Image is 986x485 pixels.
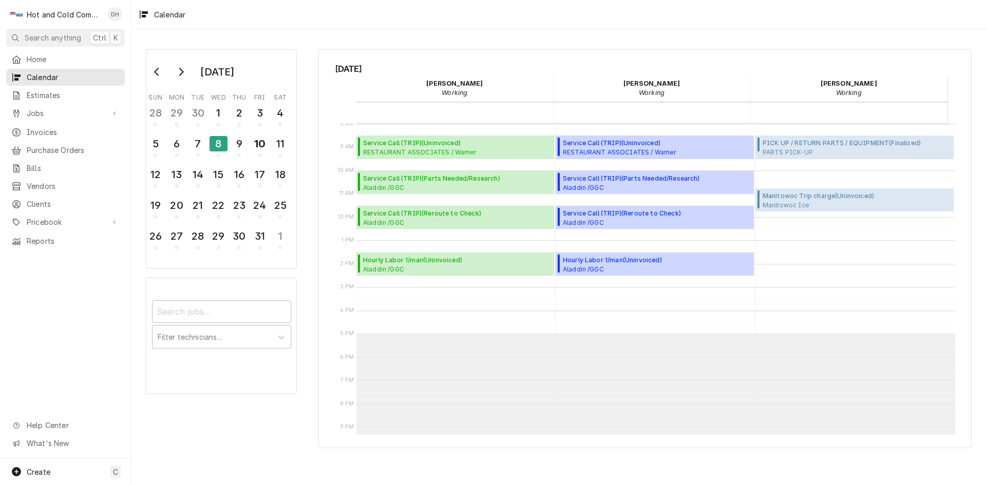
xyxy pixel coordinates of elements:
span: PARTS PICK-UP [PERSON_NAME] ([PERSON_NAME]) / [STREET_ADDRESS][PERSON_NAME] [763,148,951,156]
a: Go to Jobs [6,105,125,122]
div: 1 [211,105,226,121]
span: 2 PM [337,260,357,268]
span: Service Call (TRIP) ( Reroute to Check ) [563,209,751,218]
div: 18 [272,167,288,182]
span: 4 PM [337,306,357,315]
div: Service Call (TRIP)(Parts Needed/Research)Aladdin /GGCA-Bldg. ([GEOGRAPHIC_DATA],Panda,C-Store) /... [556,171,754,195]
div: Manitowoc Trip charge(Uninvoiced)Manitowoc IceThree Roses Tavern / [STREET_ADDRESS] [755,188,954,212]
em: Working [836,89,862,96]
div: [Service] Service Call (TRIP) Aladdin /GGC A-Bldg. (Chic Fila,Panda,C-Store) / 1000 University Ce... [356,206,555,229]
span: 9 PM [337,423,357,431]
div: 27 [168,228,184,244]
span: K [113,32,118,43]
div: 1 [272,228,288,244]
span: 8 PM [337,400,357,408]
div: Daryl Harris's Avatar [108,7,122,22]
span: Jobs [27,108,104,119]
div: Service Call (TRIP)(Reroute to Check)Aladdin /GGCA-Bldg. ([GEOGRAPHIC_DATA],Panda,C-Store) / [STR... [356,206,555,229]
div: Service Call (TRIP)(Uninvoiced)RESTAURANT ASSOCIATES / Warner[PERSON_NAME][GEOGRAPHIC_DATA][PERSO... [356,135,555,159]
a: Home [6,51,125,68]
div: David Harris - Working [553,75,750,101]
span: Estimates [27,90,120,101]
span: Pricebook [27,217,104,227]
div: 13 [168,167,184,182]
div: [Service] PICK UP / RETURN PARTS / EQUIPMENT PARTS PICK-UP Baker (Marietta) / 1004 Cobb Pkwy NW, ... [755,135,954,159]
div: [Service] Service Call (TRIP) RESTAURANT ASSOCIATES / Warner Williams Street / Williams St NW, At... [556,135,754,159]
span: Reports [27,236,120,246]
div: 28 [190,228,206,244]
div: 30 [231,228,247,244]
div: 26 [147,228,163,244]
div: 7 [190,136,206,151]
em: Working [442,89,467,96]
div: [DATE] [197,63,238,81]
strong: [PERSON_NAME] [821,80,877,87]
div: Hourly Labor 1/man(Uninvoiced)Aladdin /GGCDining / [STREET_ADDRESS] D, [GEOGRAPHIC_DATA], GA 30043 [356,253,555,276]
span: Invoices [27,127,120,138]
span: Hourly Labor 1/man ( Uninvoiced ) [363,256,551,265]
span: 1 PM [339,236,357,244]
span: C [113,467,118,477]
span: Service Call (TRIP) ( Reroute to Check ) [363,209,551,218]
div: Hourly Labor 1/man(Uninvoiced)Aladdin /GGCDining / [STREET_ADDRESS] D, [GEOGRAPHIC_DATA], GA 30043 [556,253,754,276]
span: Aladdin /GGC A-Bldg. ([GEOGRAPHIC_DATA],Panda,C-Store) / [STREET_ADDRESS] [363,218,551,226]
div: Service Call (TRIP)(Uninvoiced)RESTAURANT ASSOCIATES / Warner[PERSON_NAME][GEOGRAPHIC_DATA][PERSO... [556,135,754,159]
span: Manitowoc Trip charge ( Uninvoiced ) [763,191,891,201]
div: 8 [210,136,227,151]
div: 9 [231,136,247,151]
th: Monday [166,90,187,102]
div: 24 [252,198,268,213]
div: 17 [252,167,268,182]
span: Calendar [27,72,120,83]
span: Clients [27,199,120,209]
button: Search anythingCtrlK [6,29,125,47]
span: Hourly Labor 1/man ( Uninvoiced ) [563,256,751,265]
span: 9 AM [337,143,357,151]
div: 29 [211,228,226,244]
span: Aladdin /GGC Dining / [STREET_ADDRESS] D, [GEOGRAPHIC_DATA], GA 30043 [363,265,551,273]
span: Aladdin /GGC Dining / [STREET_ADDRESS] D, [GEOGRAPHIC_DATA], GA 30043 [563,265,751,273]
div: 23 [231,198,247,213]
div: 5 [147,136,163,151]
span: 5 PM [337,329,357,338]
span: RESTAURANT ASSOCIATES / Warner [PERSON_NAME][GEOGRAPHIC_DATA][PERSON_NAME], [GEOGRAPHIC_DATA] [563,148,751,156]
input: Search jobs... [152,300,291,323]
a: Invoices [6,124,125,141]
span: Search anything [25,32,81,43]
div: [Service] Hourly Labor 1/man Aladdin /GGC Dining / 1000 University Center Ln Bldg. D, Lawrencevil... [356,253,555,276]
span: 12 PM [335,213,357,221]
div: Jason Thomason - Working [750,75,947,101]
div: Calendar Filters [146,278,297,394]
a: Bills [6,160,125,177]
span: Help Center [27,420,119,431]
div: 21 [190,198,206,213]
div: Hot and Cold Commercial Kitchens, Inc.'s Avatar [9,7,24,22]
span: Manitowoc Ice Three Roses Tavern / [STREET_ADDRESS] [763,201,891,209]
div: 12 [147,167,163,182]
span: Bills [27,163,120,173]
a: Purchase Orders [6,142,125,159]
div: 19 [147,198,163,213]
span: Service Call (TRIP) ( Parts Needed/Research ) [563,174,751,183]
strong: [PERSON_NAME] [426,80,483,87]
span: Aladdin /GGC A-Bldg. ([GEOGRAPHIC_DATA],Panda,C-Store) / [STREET_ADDRESS] [563,218,751,226]
span: 10 AM [335,166,357,174]
span: What's New [27,438,119,449]
div: 22 [211,198,226,213]
div: Calendar Calendar [318,49,972,448]
div: 15 [211,167,226,182]
div: 4 [272,105,288,121]
div: 16 [231,167,247,182]
div: 6 [168,136,184,151]
div: DH [108,7,122,22]
a: Go to What's New [6,435,125,452]
th: Friday [250,90,270,102]
div: Service Call (TRIP)(Parts Needed/Research)Aladdin /GGCA-Bldg. ([GEOGRAPHIC_DATA],Panda,C-Store) /... [356,171,555,195]
div: 3 [252,105,268,121]
th: Wednesday [208,90,229,102]
th: Thursday [229,90,250,102]
div: [Service] Service Call (TRIP) RESTAURANT ASSOCIATES / Warner Williams Street / Williams St NW, At... [356,135,555,159]
a: Go to Help Center [6,417,125,434]
span: [DATE] [335,62,955,75]
div: 28 [147,105,163,121]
